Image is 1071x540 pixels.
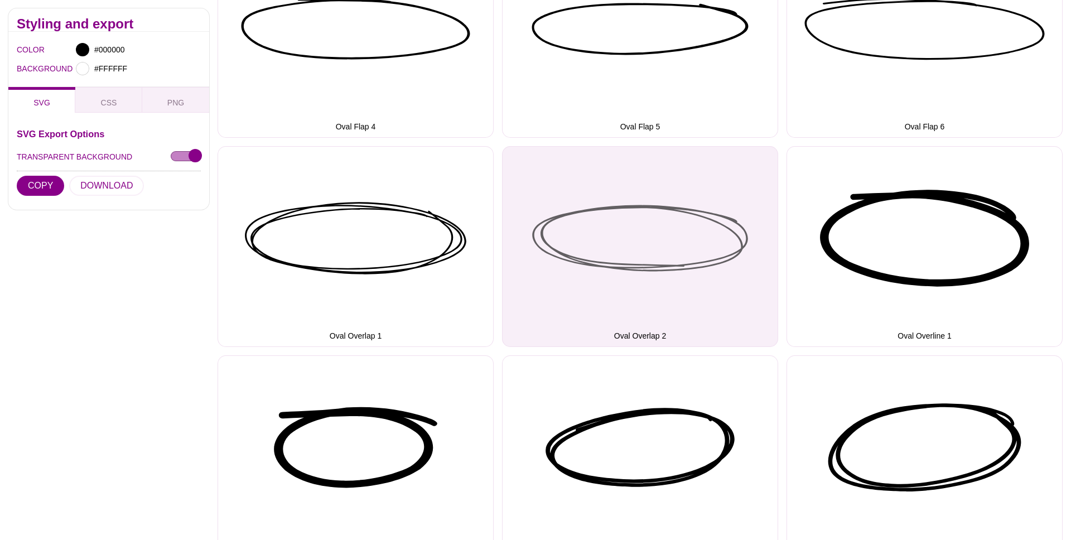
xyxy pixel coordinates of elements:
button: CSS [75,87,142,113]
h3: SVG Export Options [17,129,201,138]
label: TRANSPARENT BACKGROUND [17,150,132,164]
button: Oval Overline 1 [787,146,1063,347]
span: PNG [167,98,184,107]
h2: Styling and export [17,20,201,28]
button: Oval Overlap 2 [502,146,778,347]
label: COLOR [17,42,31,57]
button: PNG [142,87,209,113]
button: Oval Overlap 1 [218,146,494,347]
span: CSS [101,98,117,107]
label: BACKGROUND [17,61,31,76]
button: DOWNLOAD [69,176,144,196]
button: COPY [17,176,64,196]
